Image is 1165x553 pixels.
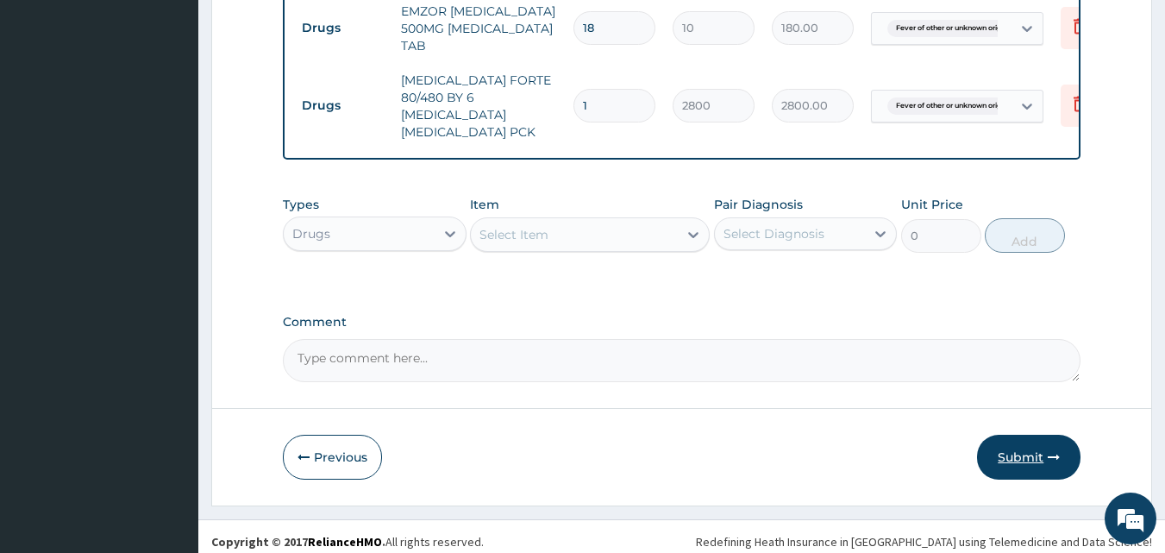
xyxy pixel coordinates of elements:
[283,315,1081,330] label: Comment
[211,534,385,550] strong: Copyright © 2017 .
[308,534,382,550] a: RelianceHMO
[9,369,329,430] textarea: Type your message and hit 'Enter'
[283,9,324,50] div: Minimize live chat window
[723,225,824,242] div: Select Diagnosis
[470,196,499,213] label: Item
[479,226,548,243] div: Select Item
[887,97,1016,115] span: Fever of other or unknown orig...
[32,86,70,129] img: d_794563401_company_1708531726252_794563401
[90,97,290,119] div: Chat with us now
[292,225,330,242] div: Drugs
[293,12,392,44] td: Drugs
[977,435,1080,480] button: Submit
[283,435,382,480] button: Previous
[293,90,392,122] td: Drugs
[714,196,803,213] label: Pair Diagnosis
[985,218,1065,253] button: Add
[283,198,319,212] label: Types
[696,533,1152,550] div: Redefining Heath Insurance in [GEOGRAPHIC_DATA] using Telemedicine and Data Science!
[901,196,963,213] label: Unit Price
[100,167,238,341] span: We're online!
[887,20,1016,37] span: Fever of other or unknown orig...
[392,63,565,149] td: [MEDICAL_DATA] FORTE 80/480 BY 6 [MEDICAL_DATA] [MEDICAL_DATA] PCK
